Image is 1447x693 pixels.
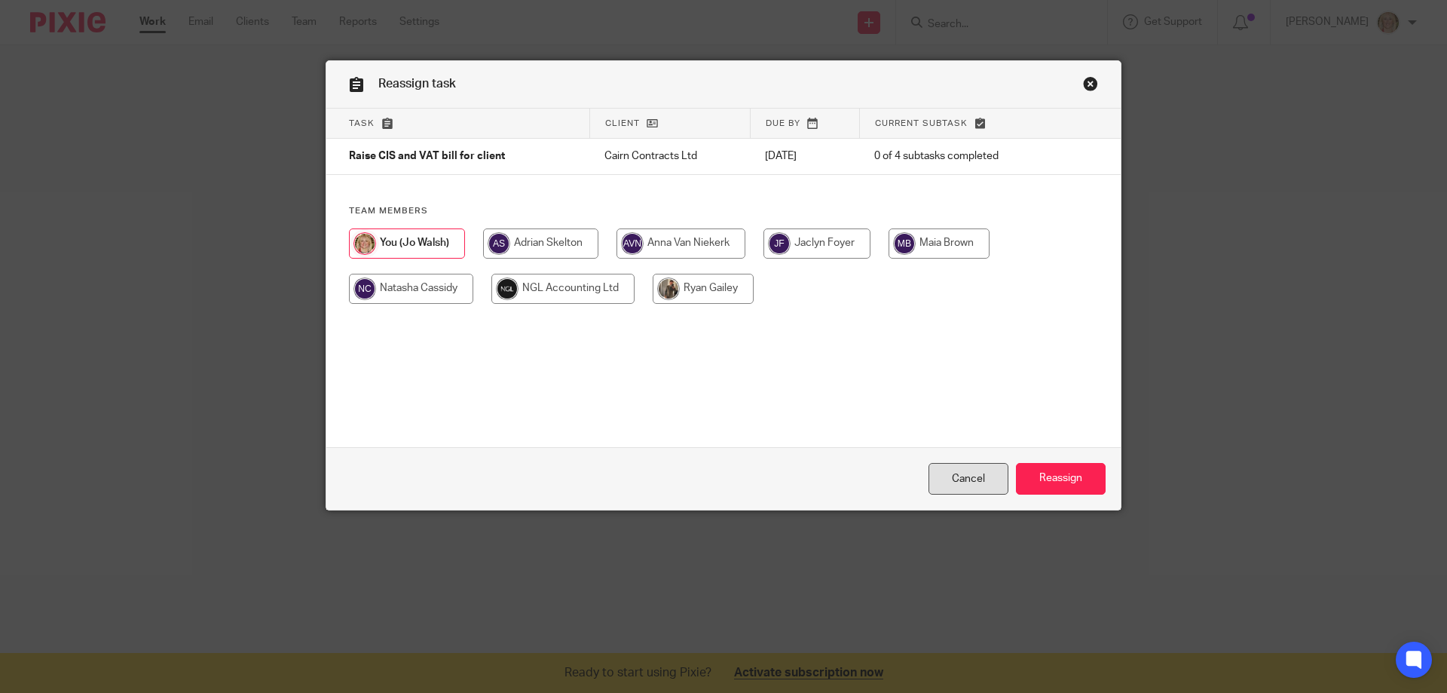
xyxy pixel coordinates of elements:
span: Reassign task [378,78,456,90]
span: Client [605,119,640,127]
input: Reassign [1016,463,1106,495]
p: Cairn Contracts Ltd [604,149,735,164]
h4: Team members [349,205,1098,217]
a: Close this dialog window [1083,76,1098,97]
span: Due by [766,119,800,127]
span: Task [349,119,375,127]
span: Current subtask [875,119,968,127]
p: [DATE] [765,149,844,164]
span: Raise CIS and VAT bill for client [349,152,505,162]
a: Close this dialog window [928,463,1008,495]
td: 0 of 4 subtasks completed [859,139,1061,175]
